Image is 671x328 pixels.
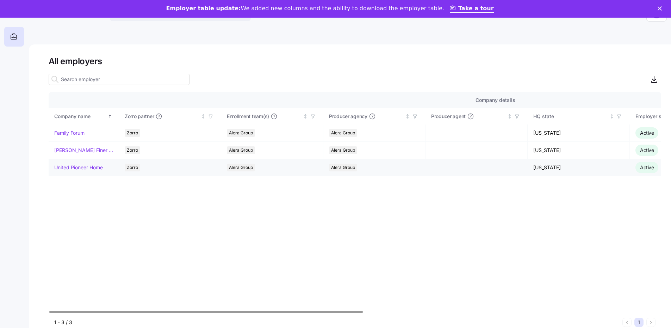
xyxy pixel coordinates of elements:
div: HQ state [533,113,608,120]
td: [US_STATE] [528,142,630,159]
a: Family Forum [54,129,85,136]
th: Producer agentNot sorted [425,108,528,124]
b: Employer table update: [166,5,241,12]
div: Not sorted [507,114,512,119]
span: Zorro [127,146,138,154]
span: Alera Group [331,129,355,137]
div: We added new columns and the ability to download the employer table. [166,5,444,12]
th: HQ stateNot sorted [528,108,630,124]
a: Take a tour [450,5,494,13]
a: United Pioneer Home [54,164,103,171]
div: Not sorted [201,114,206,119]
button: Next page [646,318,656,327]
span: Active [640,147,654,153]
th: Enrollment team(s)Not sorted [221,108,323,124]
span: Alera Group [331,146,355,154]
div: Not sorted [303,114,308,119]
div: Company name [54,113,106,120]
div: Not sorted [609,114,614,119]
button: 1 [634,318,644,327]
div: 1 - 3 / 3 [54,319,620,326]
span: Zorro [127,129,138,137]
span: Producer agent [431,113,466,120]
span: Enrollment team(s) [227,113,269,120]
span: Alera Group [229,129,253,137]
div: Close [658,6,665,11]
td: [US_STATE] [528,124,630,142]
div: Not sorted [405,114,410,119]
span: Active [640,164,654,170]
th: Zorro partnerNot sorted [119,108,221,124]
th: Producer agencyNot sorted [323,108,425,124]
div: Sorted ascending [107,114,112,119]
span: Producer agency [329,113,367,120]
td: [US_STATE] [528,159,630,176]
input: Search employer [49,74,190,85]
h1: All employers [49,56,661,67]
span: Zorro partner [125,113,154,120]
a: [PERSON_NAME] Finer Meats [54,147,113,154]
span: Active [640,130,654,136]
span: Alera Group [229,164,253,171]
span: Alera Group [331,164,355,171]
th: Company nameSorted ascending [49,108,119,124]
span: Zorro [127,164,138,171]
span: Alera Group [229,146,253,154]
button: Previous page [622,318,632,327]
